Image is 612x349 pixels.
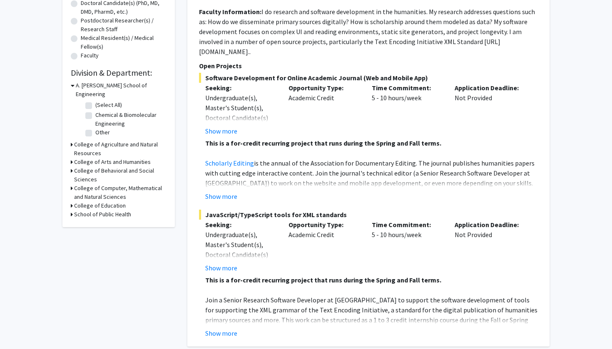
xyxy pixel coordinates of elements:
[366,220,449,273] div: 5 - 10 hours/week
[6,312,35,343] iframe: Chat
[448,83,532,136] div: Not Provided
[205,263,237,273] button: Show more
[205,139,441,147] strong: This is a for-credit recurring project that runs during the Spring and Fall terms.
[199,7,535,56] fg-read-more: I do research and software development in the humanities. My research addresses questions such as...
[289,83,359,93] p: Opportunity Type:
[81,34,167,51] label: Medical Resident(s) / Medical Fellow(s)
[455,220,525,230] p: Application Deadline:
[205,158,538,218] p: is the annual of the Association for Documentary Editing. The journal publishes humanities papers...
[205,220,276,230] p: Seeking:
[199,210,538,220] span: JavaScript/TypeScript tools for XML standards
[205,83,276,93] p: Seeking:
[199,73,538,83] span: Software Development for Online Academic Journal (Web and Mobile App)
[282,83,366,136] div: Academic Credit
[205,191,237,201] button: Show more
[199,7,261,16] b: Faculty Information:
[205,126,237,136] button: Show more
[282,220,366,273] div: Academic Credit
[95,128,110,137] label: Other
[372,220,443,230] p: Time Commitment:
[71,68,167,78] h2: Division & Department:
[81,16,167,34] label: Postdoctoral Researcher(s) / Research Staff
[95,111,164,128] label: Chemical & Biomolecular Engineering
[74,184,167,201] h3: College of Computer, Mathematical and Natural Sciences
[289,220,359,230] p: Opportunity Type:
[74,166,167,184] h3: College of Behavioral and Social Sciences
[205,159,254,167] a: Scholarly Editing
[448,220,532,273] div: Not Provided
[205,276,441,284] strong: This is a for-credit recurring project that runs during the Spring and Fall terms.
[205,295,538,335] p: Join a Senior Research Software Developer at [GEOGRAPHIC_DATA] to support the software developmen...
[366,83,449,136] div: 5 - 10 hours/week
[205,93,276,143] div: Undergraduate(s), Master's Student(s), Doctoral Candidate(s) (PhD, MD, DMD, PharmD, etc.)
[74,140,167,158] h3: College of Agriculture and Natural Resources
[205,230,276,280] div: Undergraduate(s), Master's Student(s), Doctoral Candidate(s) (PhD, MD, DMD, PharmD, etc.)
[199,61,538,71] p: Open Projects
[74,210,131,219] h3: School of Public Health
[205,328,237,338] button: Show more
[74,201,126,210] h3: College of Education
[95,101,122,109] label: (Select All)
[74,158,151,166] h3: College of Arts and Humanities
[372,83,443,93] p: Time Commitment:
[455,83,525,93] p: Application Deadline:
[81,51,99,60] label: Faculty
[76,81,167,99] h3: A. [PERSON_NAME] School of Engineering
